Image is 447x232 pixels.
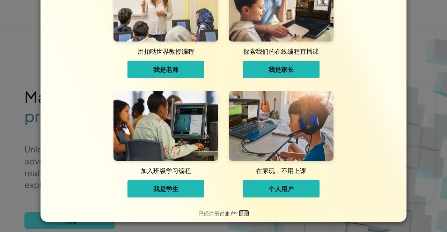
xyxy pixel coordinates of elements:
button: 个人用户 [243,180,320,197]
a: 登录 [239,210,249,217]
img: 学生 [113,91,218,161]
span: 我是学生 [153,185,178,193]
button: 我是学生 [127,180,204,197]
div: 在家玩，不用上课 [161,166,402,175]
div: 加入班级学习编程 [45,166,286,175]
div: 用扣哒世界教授编程 [45,47,286,55]
div: 探索我们的在线编程直播课 [161,47,402,55]
span: 我是老师 [153,65,178,74]
span: 个人用户 [269,185,294,193]
button: 我是家长 [243,61,320,78]
img: 个人 [229,91,334,161]
span: 已经注册过账户? [198,210,239,217]
button: 我是老师 [127,61,204,78]
span: 我是家长 [269,65,294,74]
